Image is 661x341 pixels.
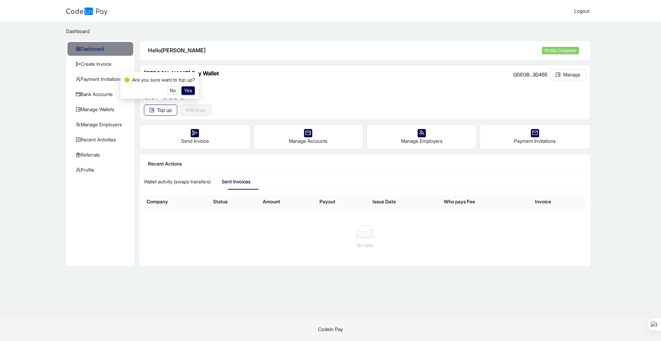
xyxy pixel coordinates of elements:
img: logo [66,8,107,15]
div: Manage Employers [367,125,476,149]
span: Bank Accounts [76,87,128,101]
a: Profile Complete [542,46,582,54]
span: send [192,130,198,136]
th: Who pays Fee [441,195,532,209]
th: Amount [260,195,317,209]
span: credit-card [305,130,311,136]
span: Referrals [76,148,128,162]
button: walletTop up [144,105,177,116]
div: Manage Accounts [253,125,363,149]
div: Are you sure want to top up? [132,76,195,84]
span: Recent Activities [76,133,128,147]
span: Payment Invitations [76,72,128,86]
span: mail [532,130,538,136]
div: Send Invoice [140,125,250,149]
div: Hello [148,46,542,55]
span: Manage Wallets [76,103,128,116]
span: team [419,130,424,136]
span: Manage [563,71,580,78]
span: No [170,87,176,94]
span: wallet [556,72,560,77]
div: Wallet activity (swaps transfers) [144,178,211,185]
span: Create Invoice [76,57,128,71]
th: Status [210,195,260,209]
span: profile [76,137,81,142]
span: user-add [76,77,81,82]
span: send [76,62,81,66]
span: wallet [76,107,81,112]
div: Payment Invitations [480,125,590,149]
span: gift [76,152,81,157]
span: appstore [76,46,81,51]
th: Company [144,195,210,209]
span: wallet [149,108,154,113]
span: team [76,122,81,127]
span: [PERSON_NAME] [161,47,206,54]
p: No data [152,242,577,249]
span: Manage Employers [76,118,128,131]
span: user [76,168,81,172]
span: Profile [76,163,128,177]
th: Issue Date [370,195,441,209]
button: walletManage [550,69,586,80]
span: Profile Complete [542,47,579,54]
th: Payout [317,195,369,209]
div: Sent Invoices [222,178,251,185]
span: Yes [184,87,192,94]
span: Dashboard [66,28,90,34]
span: Dashboard [76,42,128,56]
a: walletManage [550,72,586,77]
span: Logout [574,8,589,14]
th: Invoice [532,195,586,209]
div: Recent Actions [148,160,581,168]
span: Top up [157,106,172,114]
button: No [167,86,179,95]
button: Yes [181,86,195,95]
span: exclamation-circle [125,76,129,82]
h3: [PERSON_NAME] Pay Wallet [144,69,219,78]
span: credit-card [76,92,81,97]
span: GDEGB...3D455 [513,72,547,77]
